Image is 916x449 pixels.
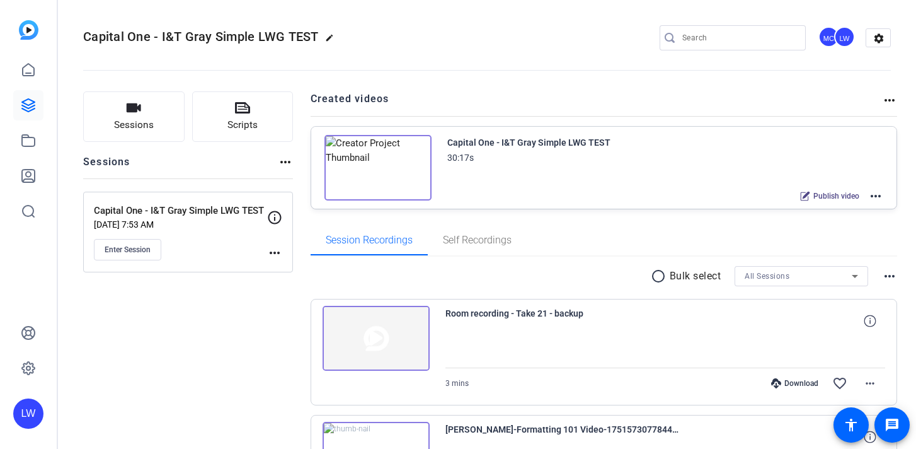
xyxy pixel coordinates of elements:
[834,26,855,47] div: LW
[844,417,859,433] mat-icon: accessibility
[862,376,878,391] mat-icon: more_horiz
[324,135,432,201] img: Creator Project Thumbnail
[227,118,258,132] span: Scripts
[192,91,294,142] button: Scripts
[866,29,891,48] mat-icon: settings
[443,235,512,245] span: Self Recordings
[885,417,900,433] mat-icon: message
[765,378,825,388] div: Download
[651,269,670,284] mat-icon: radio_button_unchecked
[834,26,856,49] ngx-avatar: Lauren Warner
[94,239,161,260] button: Enter Session
[670,269,721,284] p: Bulk select
[325,33,340,49] mat-icon: edit
[267,245,282,260] mat-icon: more_horiz
[818,26,839,47] div: MC
[445,379,469,388] span: 3 mins
[882,269,897,284] mat-icon: more_horiz
[682,30,796,45] input: Search
[94,204,267,218] p: Capital One - I&T Gray Simple LWG TEST
[868,189,883,204] mat-icon: more_horiz
[326,235,413,245] span: Session Recordings
[311,91,883,116] h2: Created videos
[745,272,789,281] span: All Sessions
[447,135,610,150] div: Capital One - I&T Gray Simple LWG TEST
[832,376,847,391] mat-icon: favorite_border
[94,219,267,230] p: [DATE] 7:53 AM
[818,26,840,49] ngx-avatar: Michaela Cornwall
[882,93,897,108] mat-icon: more_horiz
[19,20,38,40] img: blue-gradient.svg
[83,155,130,178] h2: Sessions
[13,399,43,429] div: LW
[813,191,859,201] span: Publish video
[447,150,474,165] div: 30:17s
[83,91,185,142] button: Sessions
[445,306,678,336] span: Room recording - Take 21 - backup
[278,155,293,170] mat-icon: more_horiz
[323,306,430,371] img: thumb-nail
[114,118,154,132] span: Sessions
[83,29,319,44] span: Capital One - I&T Gray Simple LWG TEST
[105,245,151,255] span: Enter Session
